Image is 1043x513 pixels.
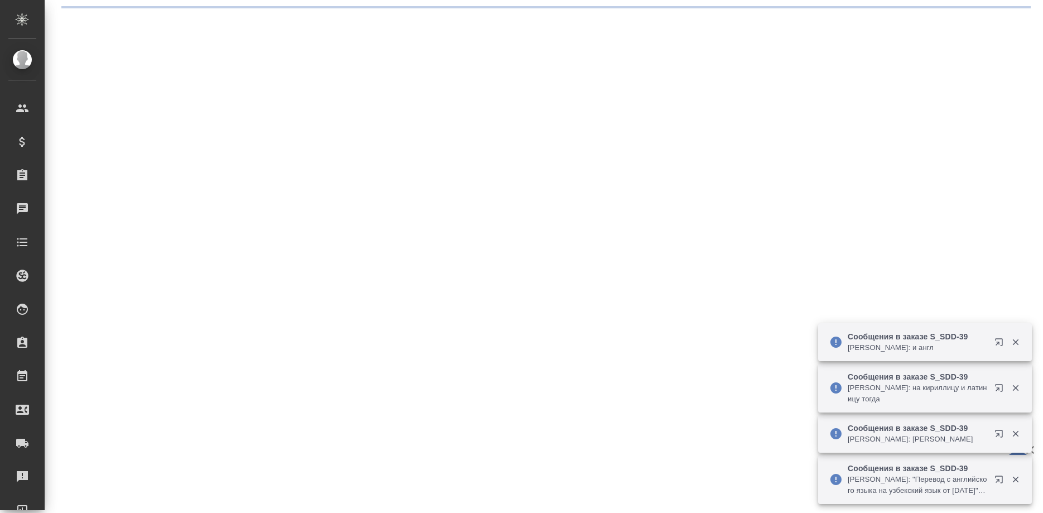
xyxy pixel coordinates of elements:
[848,371,987,382] p: Сообщения в заказе S_SDD-39
[988,377,1015,404] button: Открыть в новой вкладке
[1004,337,1027,347] button: Закрыть
[988,423,1015,449] button: Открыть в новой вкладке
[848,423,987,434] p: Сообщения в заказе S_SDD-39
[988,331,1015,358] button: Открыть в новой вкладке
[848,474,987,496] p: [PERSON_NAME]: "Перевод с английского языка на узбекский язык от [DATE]" - так?
[848,331,987,342] p: Сообщения в заказе S_SDD-39
[848,463,987,474] p: Сообщения в заказе S_SDD-39
[848,342,987,353] p: [PERSON_NAME]: и англ
[988,468,1015,495] button: Открыть в новой вкладке
[848,434,987,445] p: [PERSON_NAME]: [PERSON_NAME]
[1004,383,1027,393] button: Закрыть
[1004,429,1027,439] button: Закрыть
[1004,474,1027,485] button: Закрыть
[848,382,987,405] p: [PERSON_NAME]: на кириллицу и латиницу тогда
